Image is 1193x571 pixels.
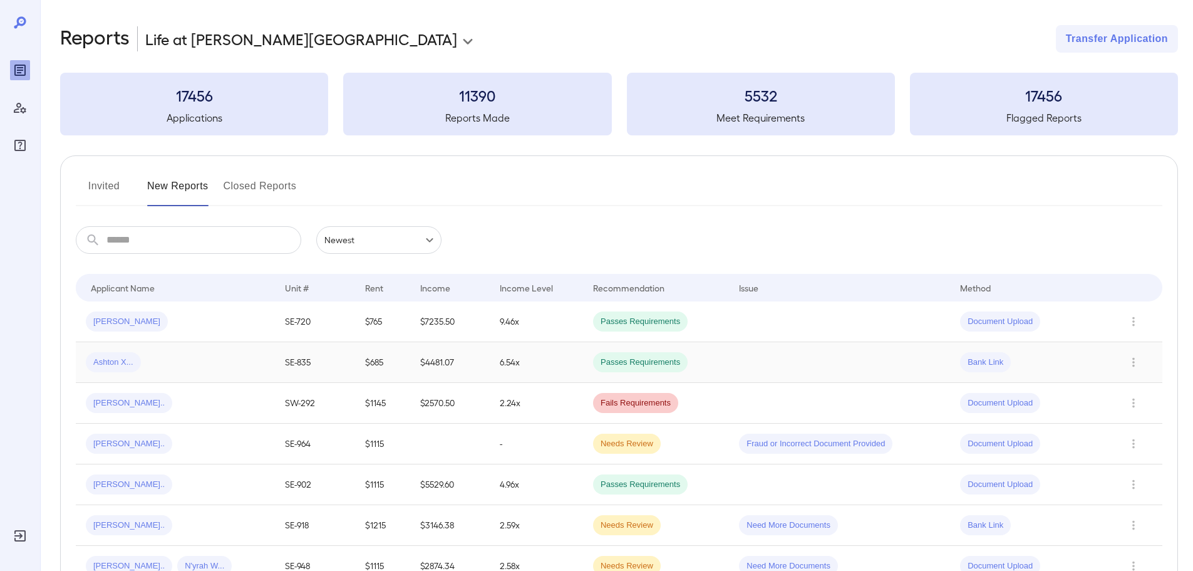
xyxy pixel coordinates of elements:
button: Row Actions [1123,312,1144,332]
td: 4.96x [490,464,583,505]
div: Applicant Name [91,280,155,295]
span: Bank Link [960,520,1011,532]
td: $1115 [355,464,410,505]
span: Document Upload [960,479,1040,491]
span: [PERSON_NAME].. [86,520,172,532]
span: [PERSON_NAME] [86,316,168,328]
span: Ashton X... [86,357,141,369]
td: 2.24x [490,383,583,424]
h3: 11390 [343,85,611,105]
span: Document Upload [960,316,1040,328]
div: Method [960,280,991,295]
span: [PERSON_NAME].. [86,397,172,409]
button: Invited [76,176,132,206]
span: Needs Review [593,438,661,450]
div: Unit # [285,280,309,295]
span: Document Upload [960,438,1040,450]
td: - [490,424,583,464]
td: $765 [355,301,410,342]
h5: Reports Made [343,110,611,125]
span: Fails Requirements [593,397,678,409]
span: Need More Documents [739,520,838,532]
button: Row Actions [1123,352,1144,372]
button: Row Actions [1123,393,1144,413]
span: Bank Link [960,357,1011,369]
td: SE-902 [275,464,354,505]
td: SW-292 [275,383,354,424]
td: SE-835 [275,342,354,383]
span: Needs Review [593,520,661,532]
h5: Applications [60,110,328,125]
button: Row Actions [1123,474,1144,495]
div: Income [420,280,450,295]
td: SE-964 [275,424,354,464]
div: Income Level [500,280,553,295]
div: Log Out [10,526,30,546]
h3: 17456 [60,85,328,105]
td: $5529.60 [410,464,490,505]
td: $7235.50 [410,301,490,342]
button: New Reports [147,176,209,206]
div: FAQ [10,135,30,155]
div: Rent [365,280,385,295]
td: 6.54x [490,342,583,383]
button: Transfer Application [1056,25,1178,53]
h5: Flagged Reports [910,110,1178,125]
td: $2570.50 [410,383,490,424]
td: SE-720 [275,301,354,342]
span: Passes Requirements [593,316,688,328]
td: $1115 [355,424,410,464]
td: $3146.38 [410,505,490,546]
td: 2.59x [490,505,583,546]
td: 9.46x [490,301,583,342]
td: $685 [355,342,410,383]
span: Passes Requirements [593,479,688,491]
td: $4481.07 [410,342,490,383]
td: $1215 [355,505,410,546]
span: [PERSON_NAME].. [86,438,172,450]
p: Life at [PERSON_NAME][GEOGRAPHIC_DATA] [145,29,457,49]
span: Fraud or Incorrect Document Provided [739,438,892,450]
div: Recommendation [593,280,664,295]
button: Row Actions [1123,434,1144,454]
h2: Reports [60,25,130,53]
div: Manage Users [10,98,30,118]
div: Issue [739,280,759,295]
span: Document Upload [960,397,1040,409]
div: Reports [10,60,30,80]
button: Row Actions [1123,515,1144,535]
summary: 17456Applications11390Reports Made5532Meet Requirements17456Flagged Reports [60,73,1178,135]
span: [PERSON_NAME].. [86,479,172,491]
td: $1145 [355,383,410,424]
span: Passes Requirements [593,357,688,369]
button: Closed Reports [224,176,297,206]
h3: 5532 [627,85,895,105]
div: Newest [316,226,442,254]
h3: 17456 [910,85,1178,105]
h5: Meet Requirements [627,110,895,125]
td: SE-918 [275,505,354,546]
